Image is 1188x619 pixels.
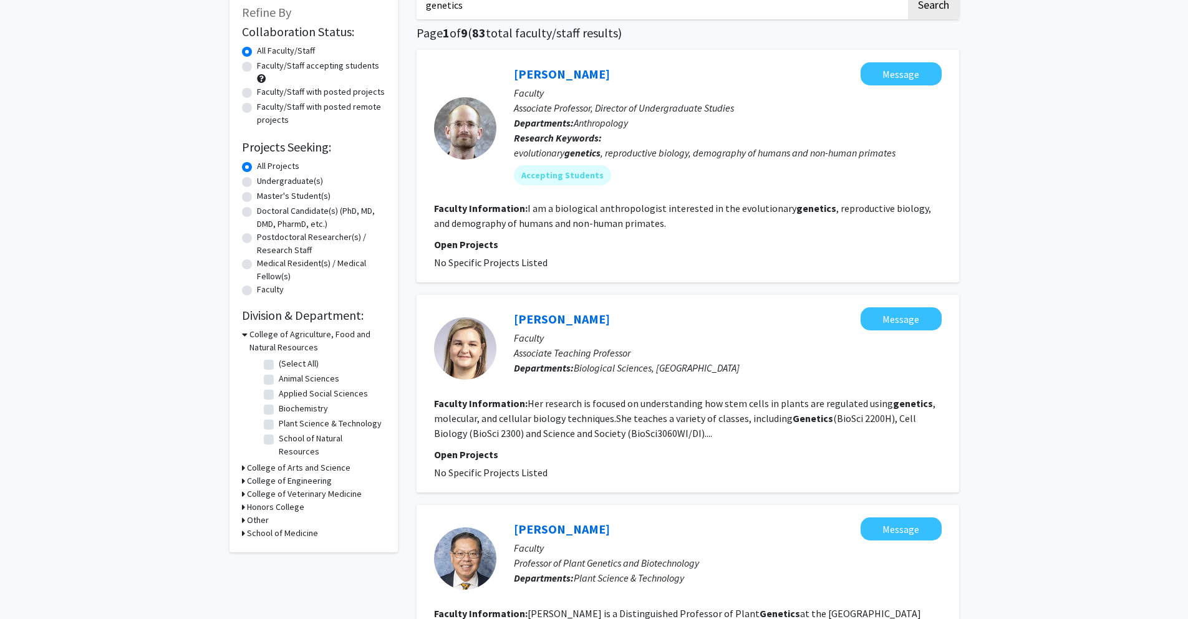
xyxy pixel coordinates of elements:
span: Refine By [242,4,291,20]
label: (Select All) [279,357,319,370]
h2: Division & Department: [242,308,385,323]
h3: College of Engineering [247,474,332,487]
b: Research Keywords: [514,132,602,144]
label: All Projects [257,160,299,173]
p: Open Projects [434,237,942,252]
span: No Specific Projects Listed [434,256,548,269]
span: 83 [472,25,486,41]
b: Faculty Information: [434,397,528,410]
b: genetics [796,202,836,214]
h3: School of Medicine [247,527,318,540]
span: Anthropology [574,117,628,129]
h3: College of Agriculture, Food and Natural Resources [249,328,385,354]
h3: College of Veterinary Medicine [247,487,362,501]
b: genetics [893,397,933,410]
label: Doctoral Candidate(s) (PhD, MD, DMD, PharmD, etc.) [257,204,385,231]
div: evolutionary , reproductive biology, demography of humans and non-human primates [514,145,942,160]
h1: Page of ( total faculty/staff results) [417,26,959,41]
b: Departments: [514,362,574,374]
label: Medical Resident(s) / Medical Fellow(s) [257,257,385,283]
label: Faculty [257,283,284,296]
label: Faculty/Staff with posted projects [257,85,385,98]
label: Plant Science & Technology [279,417,382,430]
h3: Other [247,514,269,527]
fg-read-more: Her research is focused on understanding how stem cells in plants are regulated using , molecular... [434,397,935,439]
b: Departments: [514,117,574,129]
p: Faculty [514,330,942,345]
label: Biochemistry [279,402,328,415]
h3: Honors College [247,501,304,514]
button: Message Amanda Durbak [861,307,942,330]
p: Faculty [514,85,942,100]
label: Applied Social Sciences [279,387,368,400]
label: Animal Sciences [279,372,339,385]
h3: College of Arts and Science [247,461,350,474]
fg-read-more: I am a biological anthropologist interested in the evolutionary , reproductive biology, and demog... [434,202,931,229]
p: Professor of Plant Genetics and Biotechnology [514,555,942,570]
label: Undergraduate(s) [257,175,323,188]
label: School of Natural Resources [279,432,382,458]
b: Faculty Information: [434,202,528,214]
span: 9 [461,25,468,41]
label: Postdoctoral Researcher(s) / Research Staff [257,231,385,257]
mat-chip: Accepting Students [514,165,611,185]
p: Associate Professor, Director of Undergraduate Studies [514,100,942,115]
a: [PERSON_NAME] [514,311,610,327]
h2: Projects Seeking: [242,140,385,155]
p: Associate Teaching Professor [514,345,942,360]
p: Faculty [514,540,942,555]
h2: Collaboration Status: [242,24,385,39]
label: Faculty/Staff accepting students [257,59,379,72]
a: [PERSON_NAME] [514,66,610,82]
span: 1 [443,25,450,41]
b: Departments: [514,572,574,584]
label: Master's Student(s) [257,190,331,203]
a: [PERSON_NAME] [514,521,610,537]
p: Open Projects [434,447,942,462]
b: genetics [564,146,601,159]
iframe: Chat [9,563,53,610]
button: Message Henry Nguyen [861,517,942,540]
span: Plant Science & Technology [574,572,684,584]
label: All Faculty/Staff [257,44,315,57]
label: Faculty/Staff with posted remote projects [257,100,385,127]
b: Genetics [793,412,833,425]
button: Message Greg Blomquist [861,62,942,85]
span: Biological Sciences, [GEOGRAPHIC_DATA] [574,362,740,374]
span: No Specific Projects Listed [434,466,548,479]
